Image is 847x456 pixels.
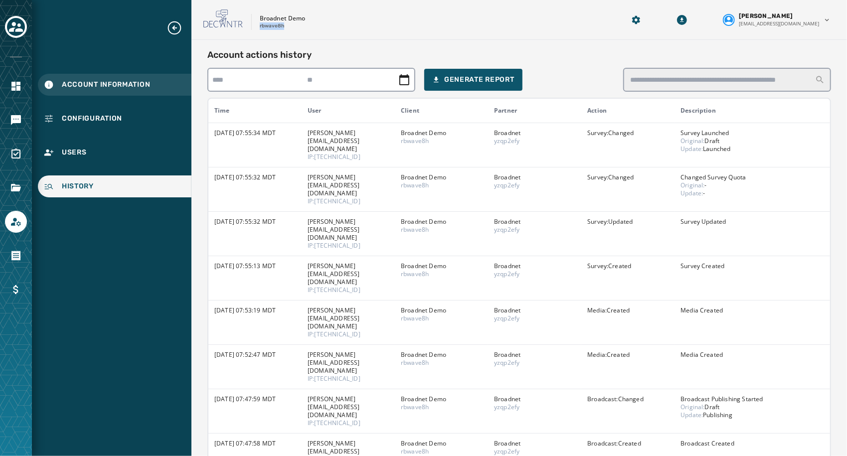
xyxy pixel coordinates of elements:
[488,99,581,123] th: Partner
[308,351,389,359] p: [PERSON_NAME]
[494,129,575,137] p: Broadnet
[680,440,824,448] p: Broadcast Created
[214,129,296,137] p: [DATE] 07:55:34 MDT
[62,148,87,157] span: Users
[680,173,824,181] p: Changed Survey Quota
[308,359,389,375] p: [EMAIL_ADDRESS][DOMAIN_NAME]
[401,137,482,145] p: rbwave8h
[308,330,389,338] p: IP: [TECHNICAL_ID]
[308,173,389,181] p: [PERSON_NAME]
[401,218,482,226] p: Broadnet Demo
[680,403,704,411] span: Original:
[5,211,27,233] a: Navigate to Account
[62,181,94,191] span: History
[680,137,824,145] p: Draft
[38,142,191,163] a: Navigate to Users
[308,129,389,137] p: [PERSON_NAME]
[62,114,122,124] span: Configuration
[401,306,482,314] p: Broadnet Demo
[308,440,389,448] p: [PERSON_NAME]
[5,143,27,165] a: Navigate to Surveys
[214,262,296,270] p: [DATE] 07:55:13 MDT
[494,270,575,278] p: yzqp2efy
[680,181,824,189] p: -
[739,20,819,27] span: [EMAIL_ADDRESS][DOMAIN_NAME]
[680,145,824,153] p: Launched
[680,262,824,270] p: Survey Created
[680,403,824,411] p: Draft
[494,351,575,359] p: Broadnet
[214,351,296,359] p: [DATE] 07:52:47 MDT
[308,197,389,205] p: IP: [TECHNICAL_ID]
[395,99,488,123] th: Client
[680,351,824,359] p: Media Created
[401,173,482,181] p: Broadnet Demo
[494,403,575,411] p: yzqp2efy
[401,226,482,234] p: rbwave8h
[308,137,389,153] p: [EMAIL_ADDRESS][DOMAIN_NAME]
[308,218,389,226] p: [PERSON_NAME]
[308,153,389,161] p: IP: [TECHNICAL_ID]
[208,99,302,123] th: Time
[494,448,575,456] p: yzqp2efy
[5,177,27,199] a: Navigate to Files
[494,440,575,448] p: Broadnet
[308,419,389,427] p: IP: [TECHNICAL_ID]
[494,181,575,189] p: yzqp2efy
[587,351,669,359] p: Media : Created
[494,226,575,234] p: yzqp2efy
[739,12,793,20] span: [PERSON_NAME]
[401,351,482,359] p: Broadnet Demo
[494,173,575,181] p: Broadnet
[5,245,27,267] a: Navigate to Orders
[214,306,296,314] p: [DATE] 07:53:19 MDT
[38,175,191,197] a: Navigate to History
[494,262,575,270] p: Broadnet
[587,173,669,181] p: Survey : Changed
[167,20,190,36] button: Expand sub nav menu
[5,75,27,97] a: Navigate to Home
[494,395,575,403] p: Broadnet
[401,181,482,189] p: rbwave8h
[5,279,27,301] a: Navigate to Billing
[494,137,575,145] p: yzqp2efy
[424,69,522,91] button: Generate Report
[308,262,389,270] p: [PERSON_NAME]
[308,226,389,242] p: [EMAIL_ADDRESS][DOMAIN_NAME]
[680,145,703,153] span: Update:
[214,395,296,403] p: [DATE] 07:47:59 MDT
[680,411,824,419] p: Publishing
[207,48,312,62] h2: Account actions history
[587,218,669,226] p: Survey : Updated
[5,109,27,131] a: Navigate to Messaging
[627,11,645,29] button: Manage global settings
[680,411,703,419] span: Update:
[308,270,389,286] p: [EMAIL_ADDRESS][DOMAIN_NAME]
[401,270,482,278] p: rbwave8h
[214,440,296,448] p: [DATE] 07:47:58 MDT
[308,395,389,403] p: [PERSON_NAME]
[260,14,305,22] p: Broadnet Demo
[673,11,691,29] button: Download Menu
[401,440,482,448] p: Broadnet Demo
[587,129,669,137] p: Survey : Changed
[680,189,703,197] span: Update:
[432,75,514,85] div: Generate Report
[680,395,824,403] p: Broadcast Publishing Started
[494,218,575,226] p: Broadnet
[675,99,830,123] th: Description
[5,16,27,38] button: Toggle account select drawer
[401,359,482,367] p: rbwave8h
[680,189,824,197] p: -
[581,99,675,123] th: Action
[308,314,389,330] p: [EMAIL_ADDRESS][DOMAIN_NAME]
[214,218,296,226] p: [DATE] 07:55:32 MDT
[680,181,704,189] span: Original:
[401,403,482,411] p: rbwave8h
[587,395,669,403] p: Broadcast : Changed
[494,314,575,322] p: yzqp2efy
[680,129,824,137] p: Survey Launched
[401,314,482,322] p: rbwave8h
[308,306,389,314] p: [PERSON_NAME]
[302,99,395,123] th: User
